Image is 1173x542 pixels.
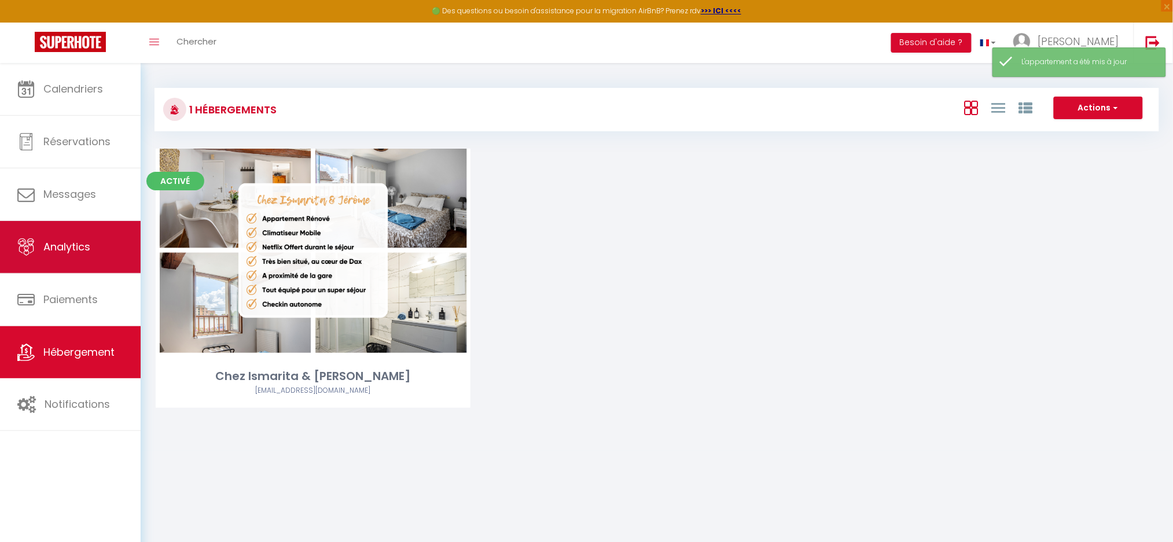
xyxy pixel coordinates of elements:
div: Airbnb [156,385,470,396]
span: Hébergement [43,345,115,359]
img: logout [1146,35,1160,50]
a: Vue en Box [964,98,978,117]
div: L'appartement a été mis à jour [1022,57,1154,68]
span: Messages [43,187,96,201]
span: [PERSON_NAME] [1038,34,1119,49]
span: Paiements [43,292,98,307]
a: ... [PERSON_NAME] [1005,23,1134,63]
img: Super Booking [35,32,106,52]
span: Réservations [43,134,111,149]
h3: 1 Hébergements [186,97,277,123]
a: >>> ICI <<<< [701,6,741,16]
span: Chercher [176,35,216,47]
a: Chercher [168,23,225,63]
a: Vue en Liste [991,98,1005,117]
span: Notifications [45,397,110,411]
div: Chez Ismarita & [PERSON_NAME] [156,367,470,385]
img: ... [1013,33,1031,50]
button: Besoin d'aide ? [891,33,972,53]
span: Activé [146,172,204,190]
button: Actions [1054,97,1143,120]
span: Analytics [43,239,90,254]
span: Calendriers [43,82,103,96]
a: Vue par Groupe [1018,98,1032,117]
